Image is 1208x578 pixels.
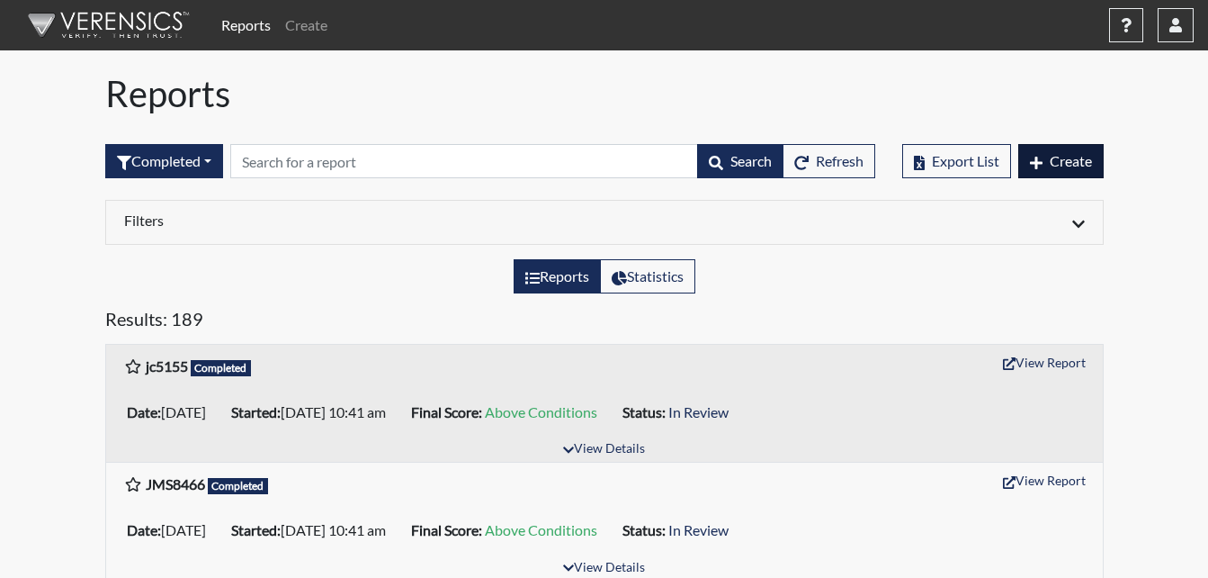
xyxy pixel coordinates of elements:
a: Create [278,7,335,43]
h6: Filters [124,212,591,229]
button: View Report [995,466,1094,494]
b: jc5155 [146,357,188,375]
b: Date: [127,403,161,420]
b: JMS8466 [146,475,205,492]
button: View Details [555,438,653,462]
li: [DATE] [120,516,224,545]
button: Export List [902,144,1011,178]
label: View the list of reports [514,259,601,294]
button: Search [697,144,783,178]
b: Final Score: [411,403,482,420]
b: Status: [622,521,666,538]
a: Reports [214,7,278,43]
button: View Report [995,348,1094,376]
span: Refresh [816,152,863,169]
input: Search by Registration ID, Interview Number, or Investigation Name. [230,144,698,178]
li: [DATE] 10:41 am [224,516,404,545]
b: Started: [231,521,281,538]
label: View statistics about completed interviews [600,259,695,294]
li: [DATE] 10:41 am [224,398,404,427]
h1: Reports [105,72,1104,115]
span: Above Conditions [485,403,597,420]
button: Completed [105,144,223,178]
li: [DATE] [120,398,224,427]
div: Click to expand/collapse filters [111,212,1098,233]
span: Completed [208,478,269,494]
span: Search [730,152,772,169]
div: Filter by interview status [105,144,223,178]
span: Above Conditions [485,521,597,538]
span: In Review [668,403,729,420]
button: Create [1018,144,1104,178]
b: Status: [622,403,666,420]
span: Export List [932,152,999,169]
span: Create [1050,152,1092,169]
b: Final Score: [411,521,482,538]
button: Refresh [783,144,875,178]
b: Date: [127,521,161,538]
h5: Results: 189 [105,308,1104,337]
b: Started: [231,403,281,420]
span: In Review [668,521,729,538]
span: Completed [191,360,252,376]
